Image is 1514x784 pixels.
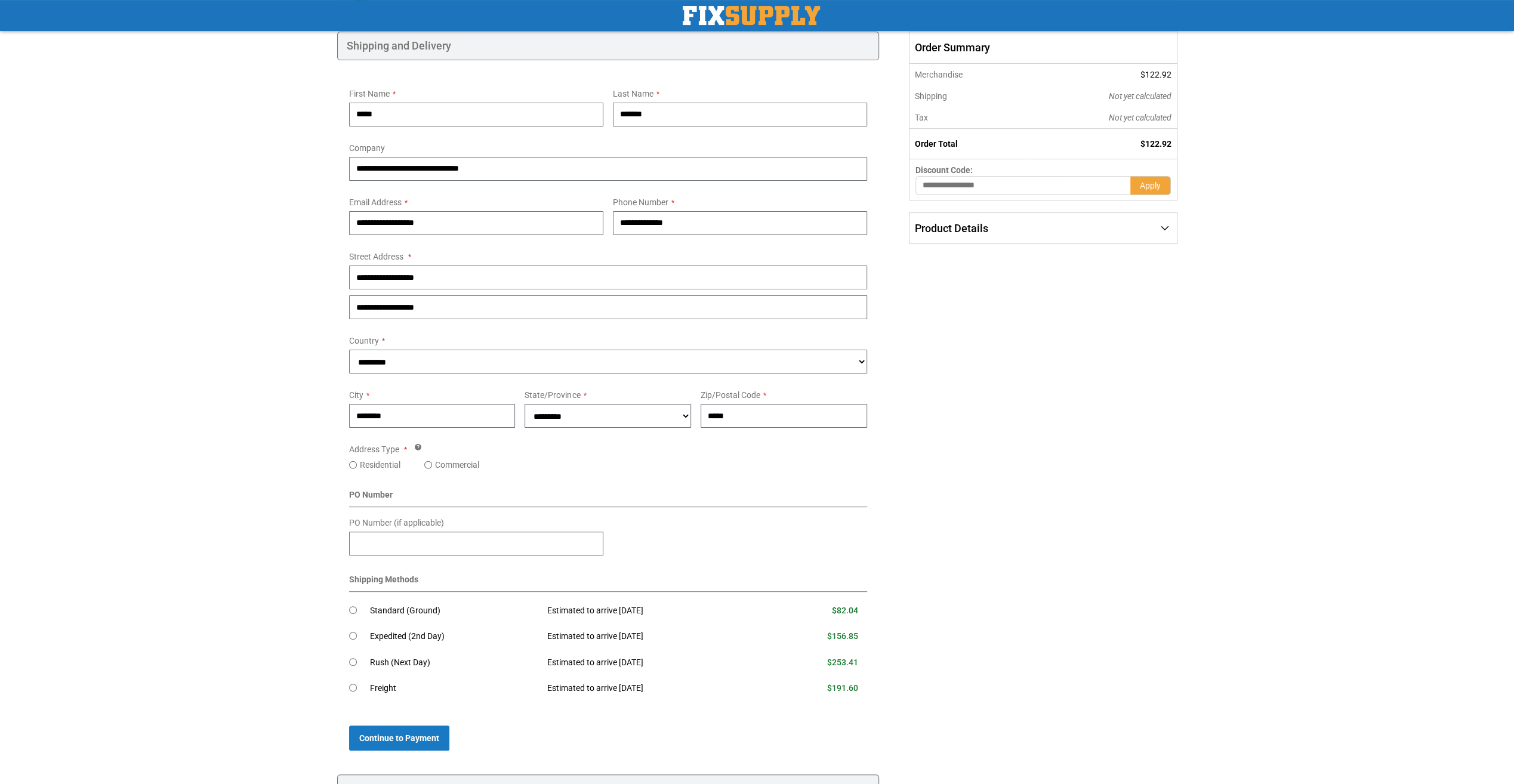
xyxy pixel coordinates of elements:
span: Zip/Postal Code [701,390,760,400]
label: Commercial [435,459,479,471]
button: Apply [1130,176,1171,195]
span: Shipping [915,91,947,101]
strong: Order Total [915,139,958,149]
div: PO Number [349,489,868,507]
span: Company [349,143,385,153]
span: $156.85 [827,631,858,641]
span: Not yet calculated [1109,91,1171,101]
span: Street Address [349,252,403,261]
img: Fix Industrial Supply [683,6,820,25]
span: Product Details [915,222,988,234]
div: Shipping and Delivery [337,32,880,60]
td: Rush (Next Day) [370,650,539,676]
td: Freight [370,675,539,702]
span: First Name [349,89,390,98]
th: Tax [909,107,1028,129]
span: $82.04 [832,606,858,615]
span: $122.92 [1140,70,1171,79]
button: Continue to Payment [349,726,449,751]
span: Order Summary [909,32,1177,64]
span: Continue to Payment [359,733,439,743]
span: State/Province [525,390,580,400]
span: Country [349,336,379,345]
span: Last Name [613,89,653,98]
span: City [349,390,363,400]
td: Estimated to arrive [DATE] [538,624,769,650]
td: Estimated to arrive [DATE] [538,650,769,676]
td: Estimated to arrive [DATE] [538,598,769,624]
span: $253.41 [827,658,858,667]
label: Residential [360,459,400,471]
th: Merchandise [909,64,1028,85]
span: Discount Code: [915,165,973,175]
span: PO Number (if applicable) [349,518,444,527]
span: Phone Number [613,197,668,207]
span: $191.60 [827,683,858,693]
td: Expedited (2nd Day) [370,624,539,650]
span: Apply [1140,181,1161,190]
span: Email Address [349,197,402,207]
span: $122.92 [1140,139,1171,149]
td: Estimated to arrive [DATE] [538,675,769,702]
td: Standard (Ground) [370,598,539,624]
span: Address Type [349,445,399,454]
span: Not yet calculated [1109,113,1171,122]
a: store logo [683,6,820,25]
div: Shipping Methods [349,573,868,592]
